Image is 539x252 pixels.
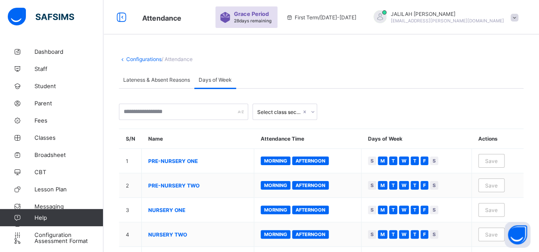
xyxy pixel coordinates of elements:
[391,18,504,23] span: [EMAIL_ADDRESS][PERSON_NAME][DOMAIN_NAME]
[286,14,356,21] span: session/term information
[423,231,426,238] span: F
[34,134,103,141] span: Classes
[433,182,436,189] span: S
[199,77,232,83] span: Days of Week
[162,56,193,62] span: / Attendance
[371,206,374,213] span: S
[485,231,498,238] span: Save
[254,129,361,149] th: Attendance Time
[296,158,325,164] span: Afternoon
[119,222,142,247] td: 4
[485,182,498,189] span: Save
[391,11,504,17] span: JALILAH [PERSON_NAME]
[34,151,103,158] span: Broadsheet
[402,206,406,213] span: W
[371,157,374,164] span: S
[380,182,385,189] span: M
[402,231,406,238] span: W
[142,129,254,149] th: Name
[392,231,395,238] span: T
[34,83,103,89] span: Student
[142,14,181,22] span: Attendance
[413,206,416,213] span: T
[380,231,385,238] span: M
[34,100,103,107] span: Parent
[361,129,472,149] th: Days of Week
[119,198,142,222] td: 3
[257,109,301,115] div: Select class section
[296,182,325,188] span: Afternoon
[296,231,325,237] span: Afternoon
[433,231,436,238] span: S
[148,158,247,164] span: PRE-NURSERY ONE
[264,207,287,213] span: Morning
[402,182,406,189] span: W
[423,157,426,164] span: F
[220,12,231,23] img: sticker-purple.71386a28dfed39d6af7621340158ba97.svg
[413,157,416,164] span: T
[413,231,416,238] span: T
[365,10,523,25] div: JALILAHBALOGUN-BINUYO
[148,182,247,189] span: PRE-NURSERY TWO
[371,182,374,189] span: S
[433,206,436,213] span: S
[296,207,325,213] span: Afternoon
[505,222,530,248] button: Open asap
[264,182,287,188] span: Morning
[34,186,103,193] span: Lesson Plan
[119,149,142,173] td: 1
[123,77,190,83] span: Lateness & Absent Reasons
[392,182,395,189] span: T
[34,214,103,221] span: Help
[8,8,74,26] img: safsims
[148,231,247,238] span: NURSERY TWO
[34,203,103,210] span: Messaging
[433,157,436,164] span: S
[392,157,395,164] span: T
[119,173,142,198] td: 2
[264,231,287,237] span: Morning
[392,206,395,213] span: T
[34,117,103,124] span: Fees
[423,182,426,189] span: F
[34,169,103,175] span: CBT
[371,231,374,238] span: S
[148,207,247,213] span: NURSERY ONE
[34,231,103,238] span: Configuration
[234,18,271,23] span: 28 days remaining
[380,206,385,213] span: M
[413,182,416,189] span: T
[264,158,287,164] span: Morning
[423,206,426,213] span: F
[126,56,162,62] a: Configurations
[485,158,498,164] span: Save
[34,48,103,55] span: Dashboard
[380,157,385,164] span: M
[34,65,103,72] span: Staff
[119,129,142,149] th: S/N
[402,157,406,164] span: W
[471,129,523,149] th: Actions
[234,11,269,17] span: Grace Period
[485,207,498,213] span: Save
